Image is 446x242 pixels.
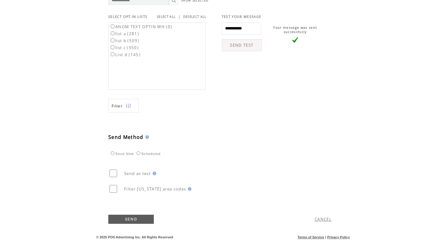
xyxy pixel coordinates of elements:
label: Scheduled [135,152,160,156]
a: CANCEL [315,217,332,222]
span: © 2025 POS Advertising Inc. All Rights Reserved [96,235,173,239]
input: Send Now [111,151,114,155]
input: List d (145) [111,52,114,56]
span: Show filters [112,103,123,109]
span: | [325,235,326,239]
a: SELECT ALL [157,15,176,19]
input: Scheduled [137,151,140,155]
span: | [178,14,181,19]
label: ANOM TEXT OPTIN WH (0) [110,24,172,29]
label: List d (145) [110,52,140,57]
label: list c (350) [110,45,139,50]
a: SEND [108,215,154,224]
span: TEST YOUR MESSAGE [222,15,262,19]
span: SELECT OPT-IN LISTS [108,15,147,19]
img: filters.png [126,99,131,113]
a: DESELECT ALL [183,15,207,19]
img: help.gif [151,172,156,175]
input: ANOM TEXT OPTIN WH (0) [111,25,114,28]
a: Filter [108,99,139,113]
span: Send as test [124,171,151,176]
a: SEND TEST [222,39,262,51]
img: help.gif [144,135,149,139]
span: Your message was sent successfully [273,25,317,34]
input: list c (350) [111,45,114,49]
img: help.gif [186,187,191,191]
input: list b (509) [111,39,114,42]
label: list b (509) [110,38,139,43]
span: Filter [US_STATE] area codes [124,186,186,192]
label: Send Now [109,152,134,156]
img: vLarge.png [292,37,298,43]
input: list a (281) [111,32,114,35]
label: list a (281) [110,31,139,36]
span: Send Method [108,134,144,140]
a: Privacy Policy [327,235,350,239]
a: Terms of Service [298,235,324,239]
